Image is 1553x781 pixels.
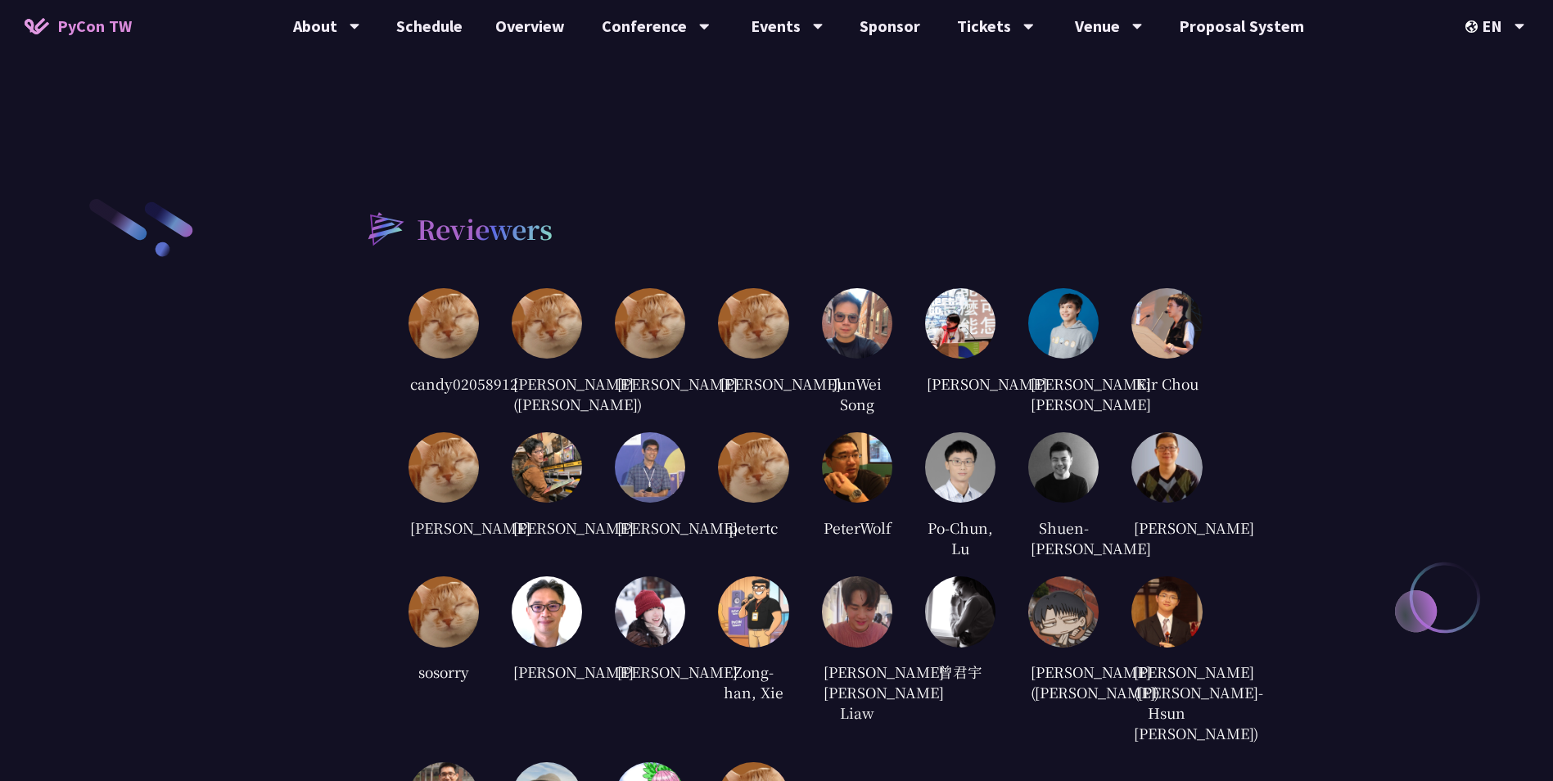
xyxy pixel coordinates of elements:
[409,660,479,684] div: sosorry
[822,576,892,647] img: c22c2e10e811a593462dda8c54eb193e.jpg
[409,432,479,503] img: default.0dba411.jpg
[1028,515,1099,560] div: Shuen-[PERSON_NAME]
[822,515,892,539] div: PeterWolf
[512,660,582,684] div: [PERSON_NAME]
[512,288,582,359] img: default.0dba411.jpg
[718,515,788,539] div: petertc
[1131,371,1202,395] div: Kir Chou
[512,371,582,416] div: [PERSON_NAME] ([PERSON_NAME])
[1131,660,1202,746] div: [PERSON_NAME]([PERSON_NAME]-Hsun [PERSON_NAME])
[1131,432,1202,503] img: 2fb25c4dbcc2424702df8acae420c189.jpg
[925,660,995,684] div: 曾君宇
[615,288,685,359] img: default.0dba411.jpg
[1465,20,1482,33] img: Locale Icon
[718,576,788,647] img: 474439d49d7dff4bbb1577ca3eb831a2.jpg
[409,576,479,647] img: default.0dba411.jpg
[822,660,892,725] div: [PERSON_NAME][PERSON_NAME] Liaw
[822,288,892,359] img: cc92e06fafd13445e6a1d6468371e89a.jpg
[1131,515,1202,539] div: [PERSON_NAME]
[409,288,479,359] img: default.0dba411.jpg
[1028,432,1099,503] img: 5b816cddee2d20b507d57779bce7e155.jpg
[925,576,995,647] img: 82d23fd0d510ffd9e682b2efc95fb9e0.jpg
[822,371,892,416] div: JunWei Song
[822,432,892,503] img: fc8a005fc59e37cdaca7cf5c044539c8.jpg
[718,660,788,705] div: Zong-han, Xie
[615,660,685,684] div: [PERSON_NAME]
[351,196,417,259] img: heading-bullet
[25,18,49,34] img: Home icon of PyCon TW 2025
[512,576,582,647] img: d0223f4f332c07bbc4eacc3daa0b50af.jpg
[57,14,132,38] span: PyCon TW
[718,371,788,395] div: [PERSON_NAME]
[409,371,479,395] div: candy02058912
[8,6,148,47] a: PyCon TW
[1028,288,1099,359] img: eb8f9b31a5f40fbc9a4405809e126c3f.jpg
[1028,371,1099,416] div: [PERSON_NAME] [PERSON_NAME]
[512,432,582,503] img: 25c07452fc50a232619605b3e350791e.jpg
[718,432,788,503] img: default.0dba411.jpg
[1028,660,1099,705] div: [PERSON_NAME] ([PERSON_NAME])
[615,432,685,503] img: ca361b68c0e016b2f2016b0cb8f298d8.jpg
[615,371,685,395] div: [PERSON_NAME]
[615,515,685,539] div: [PERSON_NAME]
[1131,576,1202,647] img: a9d086477deb5ee7d1da43ccc7d68f28.jpg
[718,288,788,359] img: default.0dba411.jpg
[1028,576,1099,647] img: 16744c180418750eaf2695dae6de9abb.jpg
[615,576,685,647] img: 666459b874776088829a0fab84ecbfc6.jpg
[512,515,582,539] div: [PERSON_NAME]
[925,515,995,560] div: Po-Chun, Lu
[925,371,995,395] div: [PERSON_NAME]
[925,288,995,359] img: 0ef73766d8c3fcb0619c82119e72b9bb.jpg
[409,515,479,539] div: [PERSON_NAME]
[925,432,995,503] img: 5ff9de8d57eb0523377aec5064268ffd.jpg
[417,209,553,248] h2: Reviewers
[1131,288,1202,359] img: 1422dbae1f7d1b7c846d16e7791cd687.jpg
